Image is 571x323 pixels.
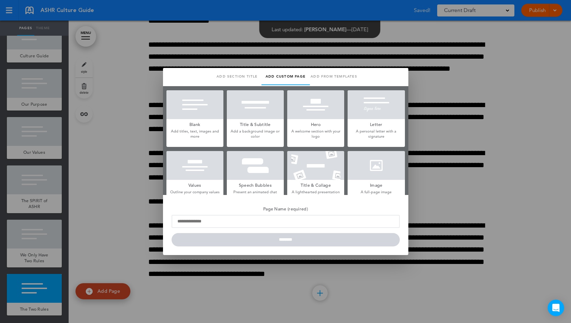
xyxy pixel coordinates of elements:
a: Add section title [213,68,261,85]
p: Outline your company values or mantras [166,189,223,200]
p: A welcome section with your logo [287,129,344,139]
h5: Hero [287,119,344,129]
h5: Letter [348,119,405,129]
p: A full-page image [348,189,405,195]
p: A lighthearted presentation [287,189,344,195]
h5: Speech Bubbles [227,180,284,189]
h5: Image [348,180,405,189]
h5: Page Name (required) [172,204,400,213]
p: A personal letter with a signature [348,129,405,139]
h5: Title & Subtitle [227,119,284,129]
p: Present an animated chat conversation [227,189,284,200]
div: Open Intercom Messenger [548,300,564,316]
h5: Values [166,180,223,189]
input: Page Name (required) [172,215,400,228]
a: Add from templates [310,68,358,85]
p: Add a background image or color [227,129,284,139]
a: Add custom page [261,68,310,85]
h5: Title & Collage [287,180,344,189]
h5: Blank [166,119,223,129]
p: Add titles, text, images and more [166,129,223,139]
